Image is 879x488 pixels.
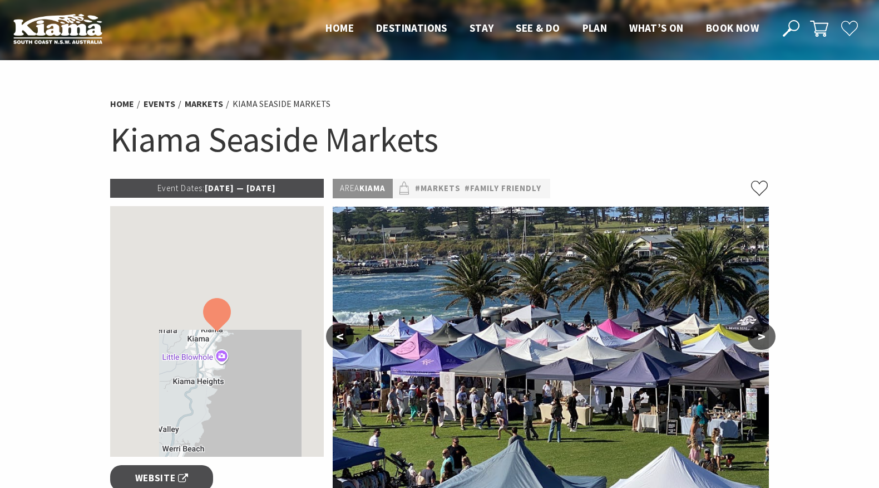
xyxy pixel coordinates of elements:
span: Destinations [376,21,447,35]
a: #Family Friendly [465,182,541,196]
span: Event Dates: [157,183,205,193]
span: Book now [706,21,759,35]
span: Website [135,471,189,486]
p: [DATE] — [DATE] [110,179,324,198]
nav: Main Menu [314,19,770,38]
span: Home [325,21,354,35]
span: Area [340,183,359,193]
p: Kiama [333,179,393,198]
span: What’s On [629,21,684,35]
li: Kiama Seaside Markets [233,97,330,111]
button: > [748,323,776,350]
button: < [326,323,354,350]
a: Markets [185,98,223,110]
span: Stay [470,21,494,35]
h1: Kiama Seaside Markets [110,117,769,162]
a: #Markets [415,182,461,196]
span: Plan [582,21,608,35]
a: Events [144,98,175,110]
span: See & Do [516,21,560,35]
a: Home [110,98,134,110]
img: Kiama Logo [13,13,102,44]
